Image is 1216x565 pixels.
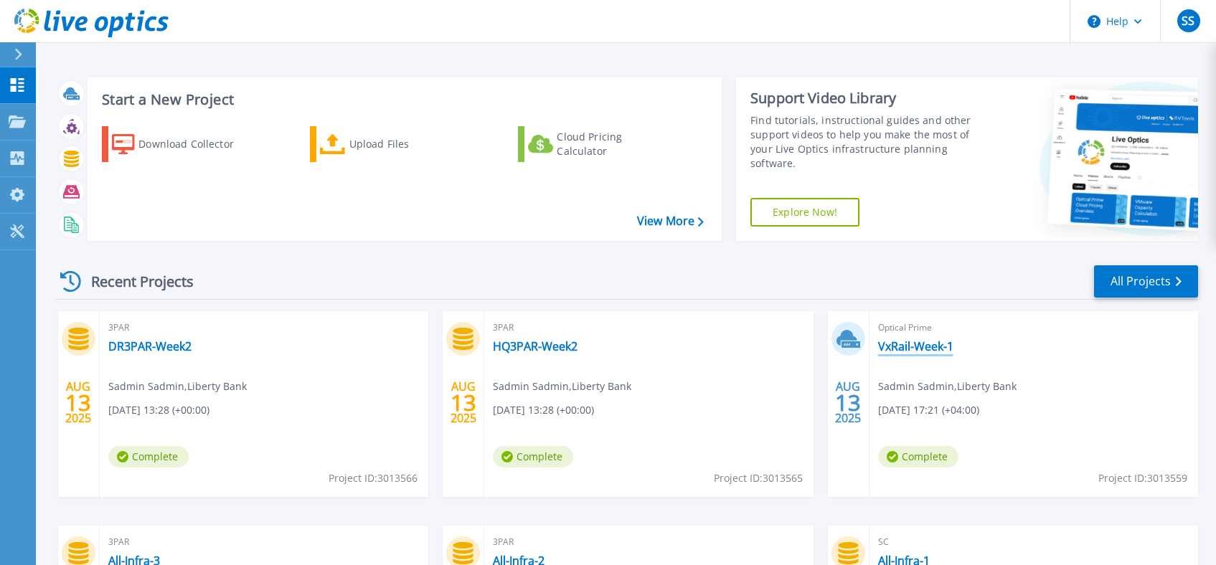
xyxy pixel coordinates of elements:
a: Cloud Pricing Calculator [518,126,678,162]
span: Complete [878,446,958,467]
span: Optical Prime [878,320,1189,336]
div: Recent Projects [55,264,213,299]
span: SC [878,534,1189,550]
div: Download Collector [138,130,253,158]
span: Sadmin Sadmin , Liberty Bank [108,379,247,394]
span: [DATE] 13:28 (+00:00) [493,402,594,418]
a: VxRail-Week-1 [878,339,953,353]
a: DR3PAR-Week2 [108,339,192,353]
div: AUG 2025 [450,376,477,429]
div: AUG 2025 [65,376,92,429]
span: 3PAR [108,320,420,336]
span: [DATE] 13:28 (+00:00) [108,402,209,418]
span: 3PAR [108,534,420,550]
a: All Projects [1094,265,1198,298]
span: Complete [493,446,573,467]
span: Project ID: 3013566 [329,470,418,486]
a: HQ3PAR-Week2 [493,339,578,353]
span: Project ID: 3013565 [714,470,803,486]
a: Download Collector [102,126,262,162]
a: Upload Files [310,126,470,162]
span: Sadmin Sadmin , Liberty Bank [878,379,1017,394]
span: SS [1182,15,1194,27]
span: Project ID: 3013559 [1098,470,1187,486]
a: View More [637,214,704,228]
div: Upload Files [349,130,464,158]
div: Find tutorials, instructional guides and other support videos to help you make the most of your L... [750,113,984,171]
span: 3PAR [493,320,804,336]
span: 13 [835,397,861,409]
span: 13 [451,397,476,409]
span: [DATE] 17:21 (+04:00) [878,402,979,418]
span: 3PAR [493,534,804,550]
a: Explore Now! [750,198,859,227]
h3: Start a New Project [102,92,703,108]
div: Cloud Pricing Calculator [557,130,671,158]
div: Support Video Library [750,89,984,108]
span: Complete [108,446,189,467]
span: 13 [65,397,91,409]
span: Sadmin Sadmin , Liberty Bank [493,379,631,394]
div: AUG 2025 [834,376,862,429]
